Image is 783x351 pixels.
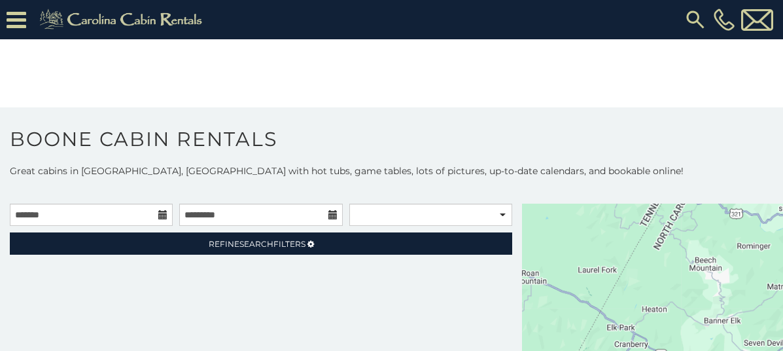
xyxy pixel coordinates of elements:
img: Khaki-logo.png [33,7,213,33]
span: Search [239,239,273,249]
a: RefineSearchFilters [10,232,512,255]
span: Refine Filters [209,239,305,249]
a: [PHONE_NUMBER] [710,9,738,31]
img: search-regular.svg [684,8,707,31]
